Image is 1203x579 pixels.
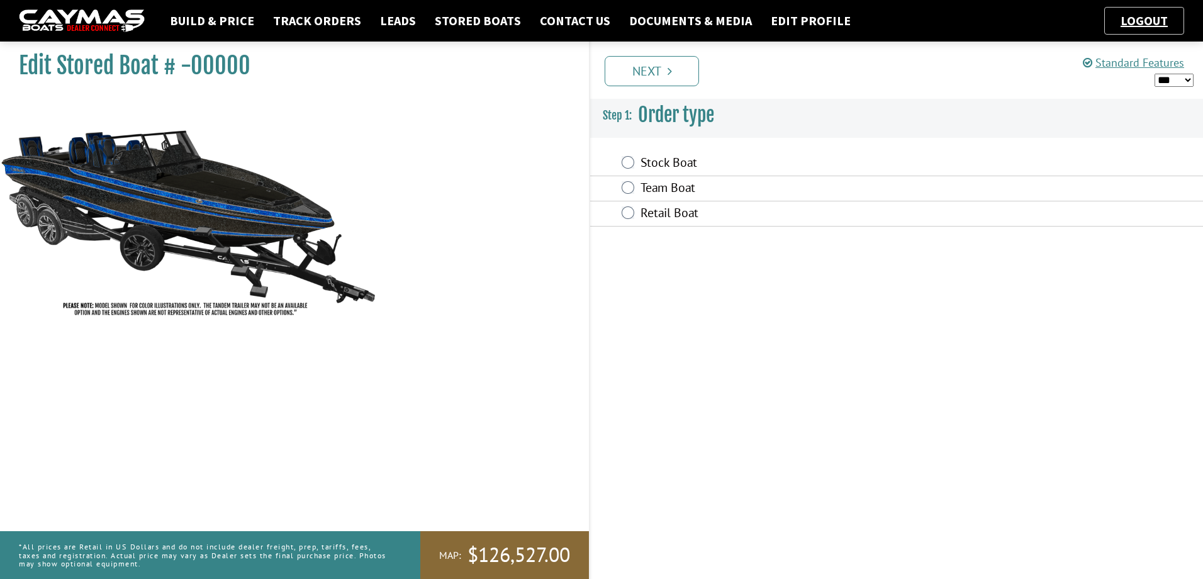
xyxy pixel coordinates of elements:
[623,13,758,29] a: Documents & Media
[641,180,978,198] label: Team Boat
[420,531,589,579] a: MAP:$126,527.00
[1083,55,1184,70] a: Standard Features
[164,13,260,29] a: Build & Price
[19,536,392,574] p: *All prices are Retail in US Dollars and do not include dealer freight, prep, tariffs, fees, taxe...
[374,13,422,29] a: Leads
[1114,13,1174,28] a: Logout
[601,54,1203,86] ul: Pagination
[641,205,978,223] label: Retail Boat
[641,155,978,173] label: Stock Boat
[467,542,570,568] span: $126,527.00
[428,13,527,29] a: Stored Boats
[19,9,145,33] img: caymas-dealer-connect-2ed40d3bc7270c1d8d7ffb4b79bf05adc795679939227970def78ec6f6c03838.gif
[605,56,699,86] a: Next
[590,92,1203,138] h3: Order type
[764,13,857,29] a: Edit Profile
[19,52,557,80] h1: Edit Stored Boat # -00000
[267,13,367,29] a: Track Orders
[439,549,461,562] span: MAP:
[534,13,617,29] a: Contact Us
